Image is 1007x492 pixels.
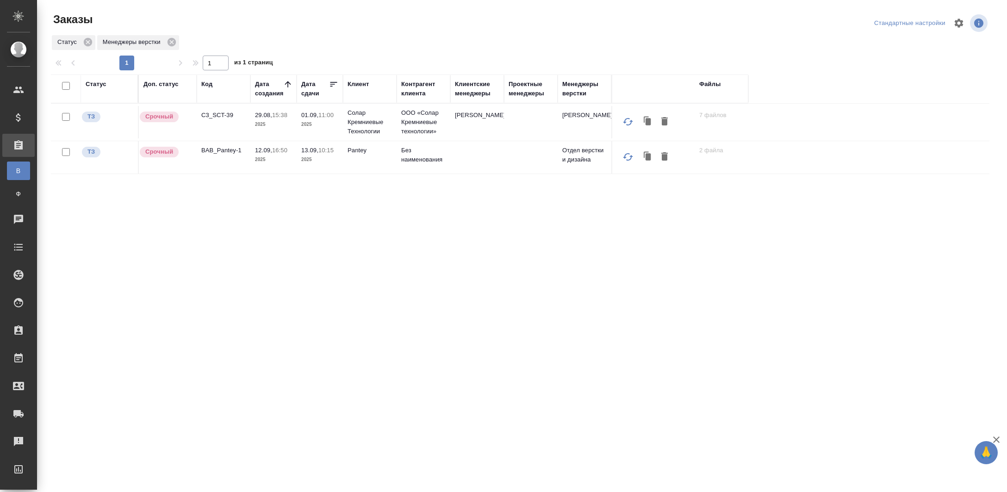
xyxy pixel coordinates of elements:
td: [PERSON_NAME] [450,106,504,138]
p: 2025 [255,155,292,164]
p: 16:50 [272,147,287,154]
p: Без наименования [401,146,446,164]
p: Срочный [145,147,173,156]
p: 12.09, [255,147,272,154]
div: Файлы [699,80,721,89]
p: 2025 [301,120,338,129]
p: [PERSON_NAME] [562,111,607,120]
div: Выставляет КМ при отправке заказа на расчет верстке (для тикета) или для уточнения сроков на прои... [81,111,133,123]
div: Статус [86,80,106,89]
div: Дата создания [255,80,283,98]
span: Посмотреть информацию [970,14,989,32]
p: 01.09, [301,112,318,118]
div: Проектные менеджеры [509,80,553,98]
a: В [7,162,30,180]
p: 11:00 [318,112,334,118]
button: Обновить [617,111,639,133]
p: Солар Кремниевые Технологии [348,108,392,136]
div: Дата сдачи [301,80,329,98]
div: Менеджеры верстки [97,35,179,50]
div: Выставляется автоматически, если на указанный объем услуг необходимо больше времени в стандартном... [139,146,192,158]
p: C3_SCT-39 [201,111,246,120]
p: BAB_Pantey-1 [201,146,246,155]
span: Заказы [51,12,93,27]
div: split button [872,16,948,31]
div: Менеджеры верстки [562,80,607,98]
p: 2 файла [699,146,744,155]
div: Доп. статус [143,80,179,89]
span: из 1 страниц [234,57,273,70]
p: 29.08, [255,112,272,118]
p: 10:15 [318,147,334,154]
button: Удалить [657,113,672,131]
p: ООО «Солар Кремниевые технологии» [401,108,446,136]
div: Клиент [348,80,369,89]
p: Статус [57,37,80,47]
div: Контрагент клиента [401,80,446,98]
button: Обновить [617,146,639,168]
p: 2025 [255,120,292,129]
button: Клонировать [639,113,657,131]
p: 15:38 [272,112,287,118]
a: Ф [7,185,30,203]
div: Выставляет КМ при отправке заказа на расчет верстке (для тикета) или для уточнения сроков на прои... [81,146,133,158]
p: 2025 [301,155,338,164]
p: ТЗ [87,112,95,121]
span: Настроить таблицу [948,12,970,34]
p: 7 файлов [699,111,744,120]
button: Клонировать [639,148,657,166]
div: Статус [52,35,95,50]
button: Удалить [657,148,672,166]
p: Срочный [145,112,173,121]
p: 13.09, [301,147,318,154]
div: Выставляется автоматически, если на указанный объем услуг необходимо больше времени в стандартном... [139,111,192,123]
span: 🙏 [978,443,994,462]
button: 🙏 [975,441,998,464]
div: Код [201,80,212,89]
span: В [12,166,25,175]
div: Клиентские менеджеры [455,80,499,98]
p: ТЗ [87,147,95,156]
p: Менеджеры верстки [103,37,164,47]
span: Ф [12,189,25,199]
p: Отдел верстки и дизайна [562,146,607,164]
p: Pantey [348,146,392,155]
